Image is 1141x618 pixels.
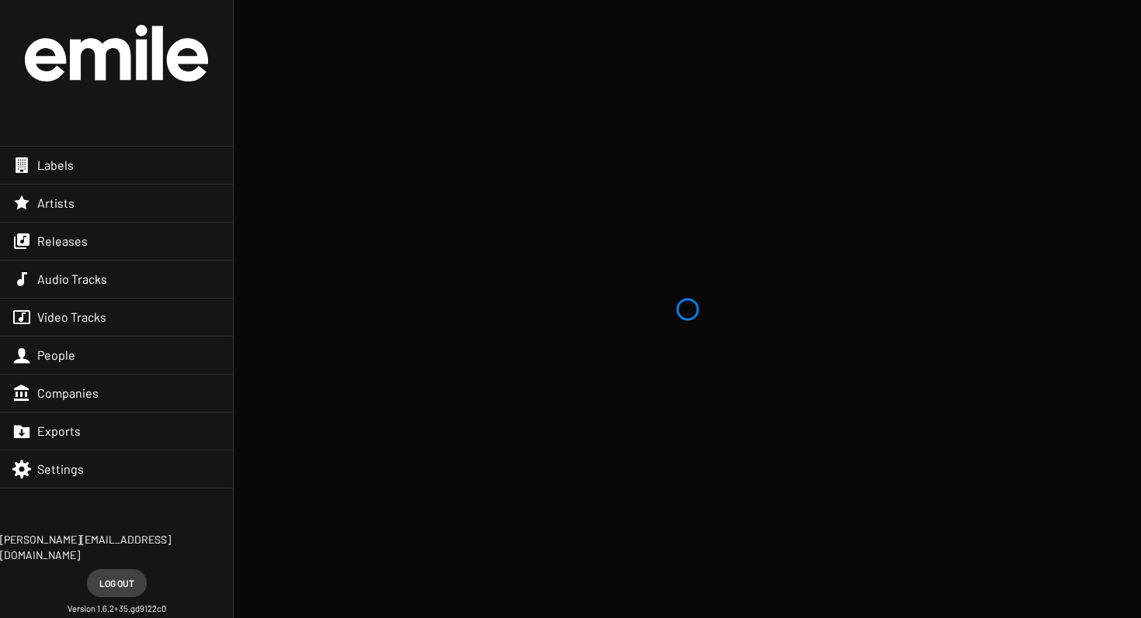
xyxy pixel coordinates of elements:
[37,309,106,325] span: Video Tracks
[37,347,75,363] span: People
[25,25,208,81] img: grand-official-logo.svg
[37,157,74,173] span: Labels
[37,461,84,477] span: Settings
[37,233,88,249] span: Releases
[87,569,147,597] button: Log out
[68,603,166,615] small: Version 1.6.2+35.gd9122c0
[37,385,99,401] span: Companies
[37,271,107,287] span: Audio Tracks
[37,423,81,439] span: Exports
[99,569,134,597] span: Log out
[37,195,75,211] span: Artists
